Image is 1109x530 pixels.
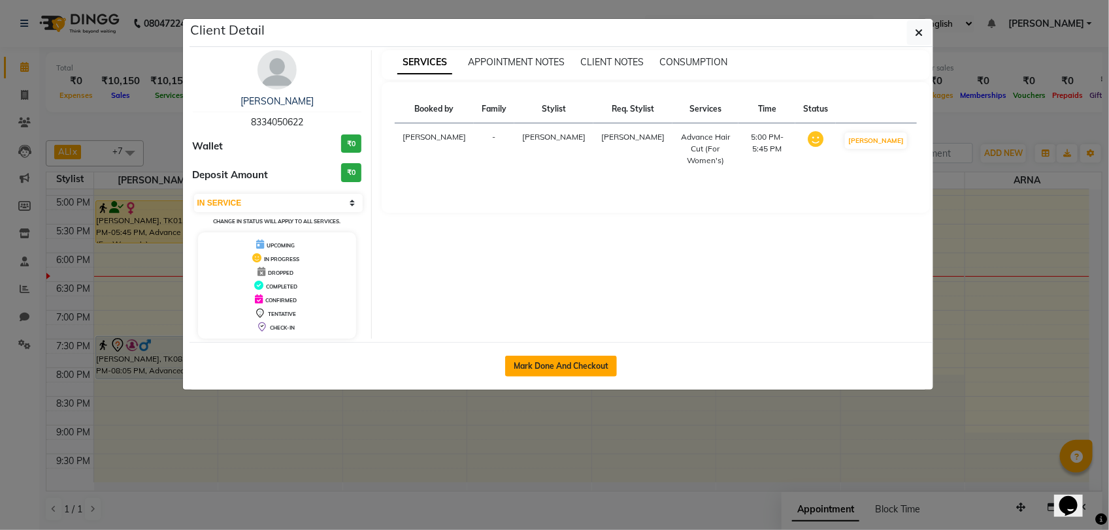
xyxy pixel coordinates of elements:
[395,123,474,175] td: [PERSON_NAME]
[601,132,665,142] span: [PERSON_NAME]
[257,50,297,89] img: avatar
[264,256,299,262] span: IN PROGRESS
[522,132,586,142] span: [PERSON_NAME]
[266,283,297,290] span: COMPLETED
[795,95,836,123] th: Status
[240,95,314,107] a: [PERSON_NAME]
[468,56,565,68] span: APPOINTMENT NOTES
[680,131,731,166] div: Advance Hair Cut (For Women's)
[505,356,617,377] button: Mark Done And Checkout
[268,311,296,317] span: TENTATIVE
[341,163,361,182] h3: ₹0
[738,95,795,123] th: Time
[213,218,340,225] small: Change in status will apply to all services.
[193,139,223,154] span: Wallet
[268,270,293,276] span: DROPPED
[395,95,474,123] th: Booked by
[514,95,593,123] th: Stylist
[341,134,361,153] h3: ₹0
[191,20,265,40] h5: Client Detail
[267,242,295,249] span: UPCOMING
[593,95,672,123] th: Req. Stylist
[270,324,295,331] span: CHECK-IN
[580,56,644,68] span: CLIENT NOTES
[193,168,269,183] span: Deposit Amount
[397,51,452,74] span: SERVICES
[659,56,727,68] span: CONSUMPTION
[474,123,514,175] td: -
[474,95,514,123] th: Family
[738,123,795,175] td: 5:00 PM-5:45 PM
[1054,478,1096,517] iframe: chat widget
[251,116,303,128] span: 8334050622
[845,132,907,149] button: [PERSON_NAME]
[265,297,297,304] span: CONFIRMED
[672,95,738,123] th: Services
